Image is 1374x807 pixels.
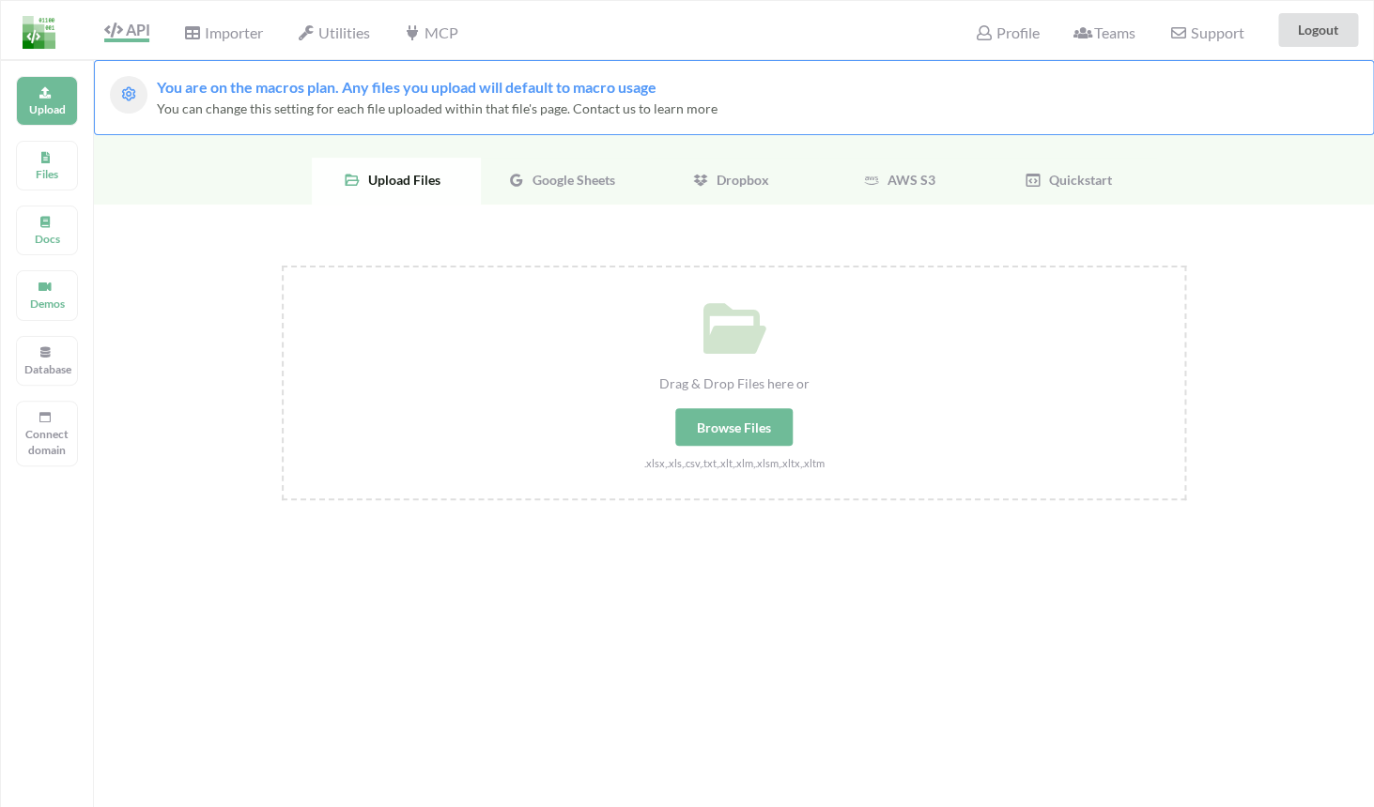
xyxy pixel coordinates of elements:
span: MCP [403,23,457,41]
small: .xlsx,.xls,.csv,.txt,.xlt,.xlm,.xlsm,.xltx,.xltm [644,457,825,469]
p: Database [24,361,69,377]
span: Profile [975,23,1039,41]
p: Demos [24,296,69,312]
p: Upload [24,101,69,117]
span: Support [1169,25,1243,40]
div: Drag & Drop Files here or [284,373,1184,393]
span: You can change this setting for each file uploaded within that file's page. Contact us to learn more [157,100,718,116]
span: Teams [1073,23,1135,41]
p: Files [24,166,69,182]
span: Importer [183,23,262,41]
span: Google Sheets [525,172,615,188]
img: LogoIcon.png [23,16,55,49]
span: Upload Files [361,172,440,188]
span: Dropbox [709,172,769,188]
p: Connect domain [24,426,69,458]
span: AWS S3 [880,172,935,188]
span: API [104,21,149,38]
span: You are on the macros plan. Any files you upload will default to macro usage [157,78,656,96]
span: Utilities [297,23,369,41]
button: Logout [1278,13,1358,47]
div: Browse Files [675,408,793,446]
p: Docs [24,231,69,247]
span: Quickstart [1042,172,1112,188]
